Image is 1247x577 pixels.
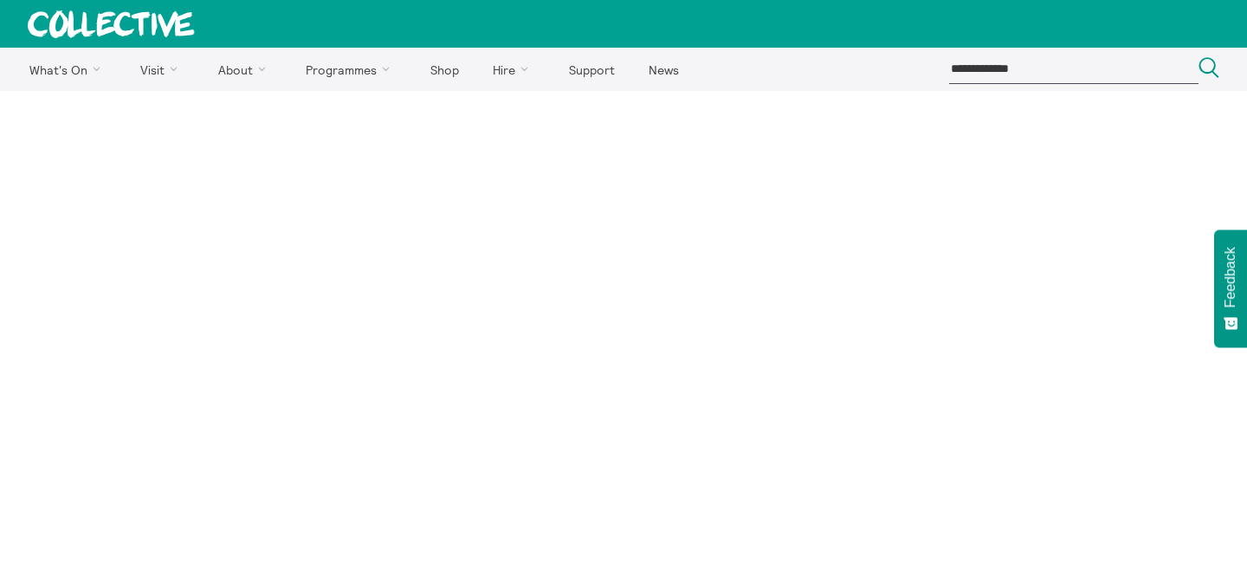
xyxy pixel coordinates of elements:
a: News [633,48,694,91]
a: Support [553,48,630,91]
a: Hire [478,48,551,91]
a: What's On [14,48,122,91]
a: Programmes [291,48,412,91]
a: About [203,48,288,91]
span: Feedback [1223,247,1238,308]
a: Visit [126,48,200,91]
button: Feedback - Show survey [1214,230,1247,347]
a: Shop [415,48,474,91]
